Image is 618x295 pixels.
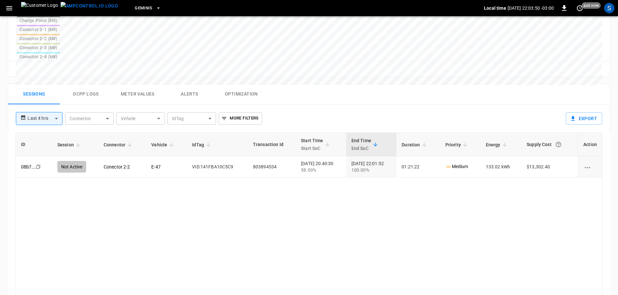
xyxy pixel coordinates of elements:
span: Duration [402,141,428,149]
th: Action [578,133,602,156]
button: Alerts [164,84,215,105]
div: profile-icon [604,3,614,13]
span: End TimeEnd SoC [351,137,380,152]
table: sessions table [16,133,602,177]
button: set refresh interval [575,3,585,13]
div: End Time [351,137,371,152]
div: Last 4 hrs [28,112,63,125]
img: ampcontrol.io logo [61,2,118,10]
button: The cost of your charging session based on your supply rates [553,139,564,150]
span: Vehicle [151,141,176,149]
button: Ocpp logs [60,84,112,105]
span: Geminis [135,5,153,12]
button: Optimization [215,84,267,105]
p: Local time [484,5,506,11]
button: Export [566,112,602,125]
button: More Filters [219,112,262,125]
span: Connector [104,141,134,149]
span: Priority [445,141,469,149]
span: IdTag [192,141,212,149]
span: Energy [486,141,509,149]
th: Transaction Id [248,133,296,156]
span: Start TimeStart SoC [301,137,332,152]
button: Geminis [132,2,164,15]
span: just now [582,2,601,9]
button: Sessions [8,84,60,105]
div: charging session options [583,164,597,170]
div: Start Time [301,137,323,152]
div: Supply Cost [527,139,573,150]
p: [DATE] 22:03:50 -03:00 [508,5,554,11]
p: Start SoC [301,144,323,152]
button: Meter Values [112,84,164,105]
img: Customer Logo [21,2,58,14]
p: End SoC [351,144,371,152]
th: ID [16,133,52,156]
span: Session [57,141,82,149]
